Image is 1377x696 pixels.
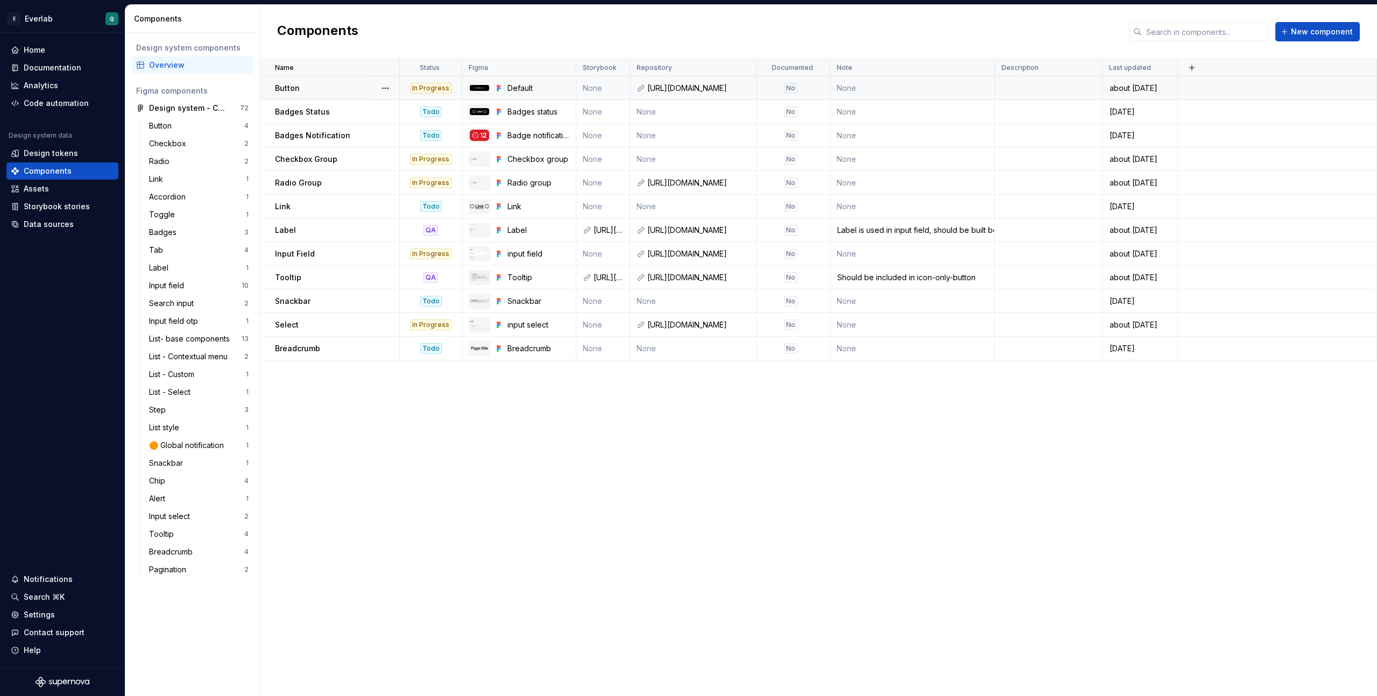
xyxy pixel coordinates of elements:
div: about [DATE] [1103,248,1177,259]
div: Data sources [24,219,74,230]
div: 3 [244,406,249,414]
a: List - Contextual menu2 [145,348,253,365]
a: Tab4 [145,242,253,259]
p: Badges Notification [275,130,350,141]
div: 2 [244,157,249,166]
div: Input field [149,280,188,291]
div: 1 [246,423,249,432]
div: Breadcrumb [507,343,569,354]
div: Button [149,120,176,131]
a: Analytics [6,77,118,94]
td: None [630,124,757,147]
td: None [830,100,995,124]
div: Code automation [24,98,89,109]
a: Button4 [145,117,253,134]
td: None [830,337,995,360]
div: 4 [244,530,249,538]
a: Input field10 [145,277,253,294]
div: Link [507,201,569,212]
div: In Progress [410,83,451,94]
div: List - Contextual menu [149,351,232,362]
h2: Components [277,22,358,41]
img: Tooltip [470,273,489,281]
a: Accordion1 [145,188,253,205]
div: Pagination [149,564,190,575]
p: Label [275,225,296,236]
div: Radio group [507,177,569,188]
div: List - Custom [149,369,199,380]
div: Design system data [9,131,72,140]
div: [URL][DOMAIN_NAME] [594,272,623,283]
input: Search in components... [1142,22,1269,41]
p: Documented [772,63,813,72]
td: None [576,337,630,360]
div: 10 [242,281,249,290]
p: Button [275,83,300,94]
div: Badges [149,227,181,238]
div: Settings [24,609,55,620]
div: [URL][DOMAIN_NAME] [647,225,750,236]
div: 1 [246,175,249,183]
td: None [830,76,995,100]
div: [URL][DOMAIN_NAME] [647,83,750,94]
a: Chip4 [145,472,253,489]
td: None [830,313,995,337]
a: Alert1 [145,490,253,507]
a: Breadcrumb4 [145,543,253,560]
a: Step3 [145,401,253,418]
div: Tooltip [507,272,569,283]
td: None [830,289,995,313]
a: Input field otp1 [145,313,253,330]
div: Everlab [25,13,53,24]
div: Checkbox group [507,154,569,165]
img: Radio group [470,182,489,184]
a: Settings [6,606,118,623]
a: Snackbar1 [145,454,253,472]
div: Search input [149,298,198,309]
div: Todo [420,343,442,354]
div: Notifications [24,574,73,585]
div: Todo [420,296,442,307]
div: 4 [244,246,249,254]
a: Assets [6,180,118,197]
div: Breadcrumb [149,546,197,557]
img: Default [470,85,489,90]
div: [URL][DOMAIN_NAME] [594,225,623,236]
div: 2 [244,565,249,574]
div: 1 [246,459,249,467]
div: Snackbar [149,458,187,468]
img: Checkbox group [470,158,489,160]
div: No [784,154,797,165]
button: New component [1275,22,1360,41]
p: Select [275,319,299,330]
span: New component [1291,26,1353,37]
div: Alert [149,493,170,504]
div: Tooltip [149,529,178,539]
p: Checkbox Group [275,154,337,165]
div: 3 [244,228,249,237]
div: Label [149,262,173,273]
div: No [784,83,797,94]
div: No [784,225,797,236]
div: [DATE] [1103,296,1177,307]
td: None [630,195,757,218]
div: about [DATE] [1103,177,1177,188]
p: Note [837,63,852,72]
td: None [576,242,630,266]
div: 2 [244,299,249,308]
a: Label1 [145,259,253,276]
div: Snackbar [507,296,569,307]
div: Contact support [24,627,84,638]
div: E [8,12,20,25]
a: Code automation [6,95,118,112]
div: Badges status [507,106,569,117]
a: Toggle1 [145,206,253,223]
div: In Progress [410,319,451,330]
p: Tooltip [275,272,301,283]
div: Label [507,225,569,236]
div: No [784,201,797,212]
div: Tab [149,245,167,255]
div: Accordion [149,191,190,202]
div: about [DATE] [1103,154,1177,165]
button: Help [6,642,118,659]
